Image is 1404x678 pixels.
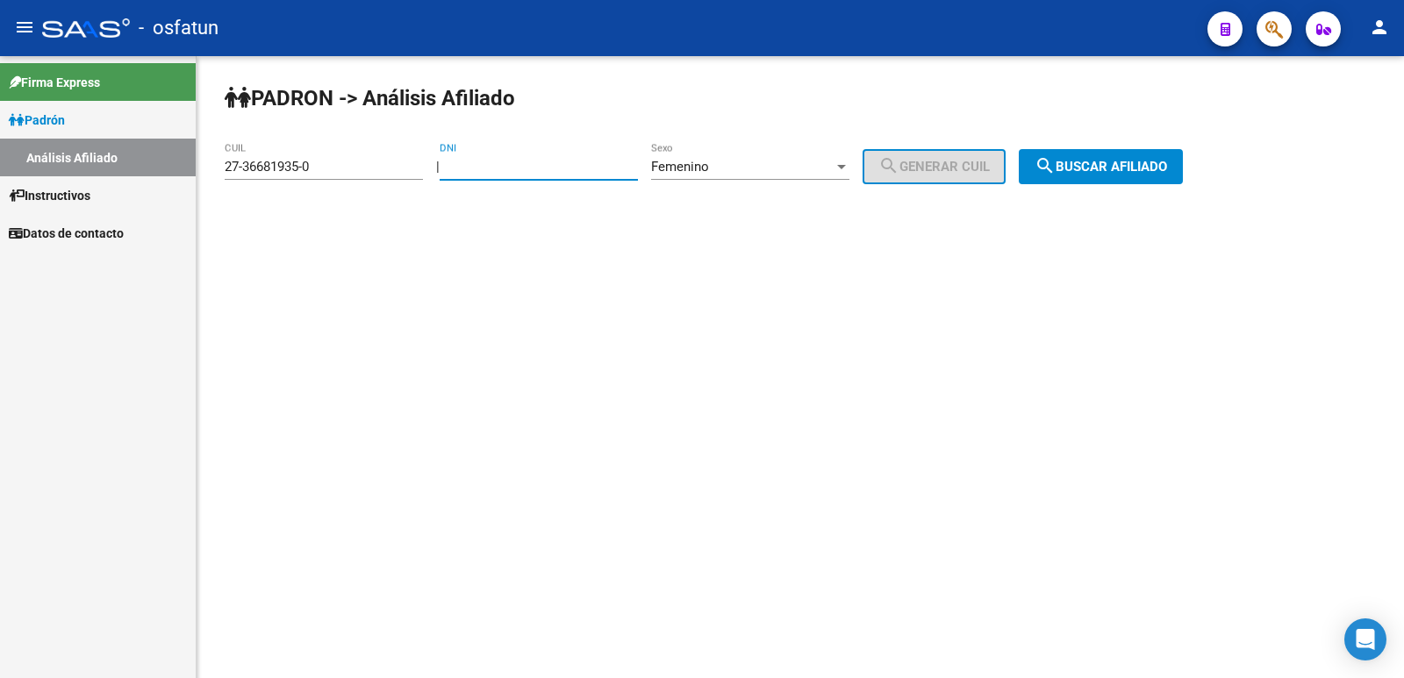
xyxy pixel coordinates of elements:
strong: PADRON -> Análisis Afiliado [225,86,515,111]
mat-icon: menu [14,17,35,38]
mat-icon: search [878,155,899,176]
button: Buscar afiliado [1019,149,1183,184]
button: Generar CUIL [863,149,1006,184]
mat-icon: search [1035,155,1056,176]
span: Padrón [9,111,65,130]
span: Buscar afiliado [1035,159,1167,175]
span: Datos de contacto [9,224,124,243]
span: - osfatun [139,9,218,47]
span: Generar CUIL [878,159,990,175]
span: Instructivos [9,186,90,205]
span: Femenino [651,159,709,175]
div: Open Intercom Messenger [1344,618,1386,660]
span: Firma Express [9,73,100,92]
mat-icon: person [1369,17,1390,38]
div: | [436,159,1019,175]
